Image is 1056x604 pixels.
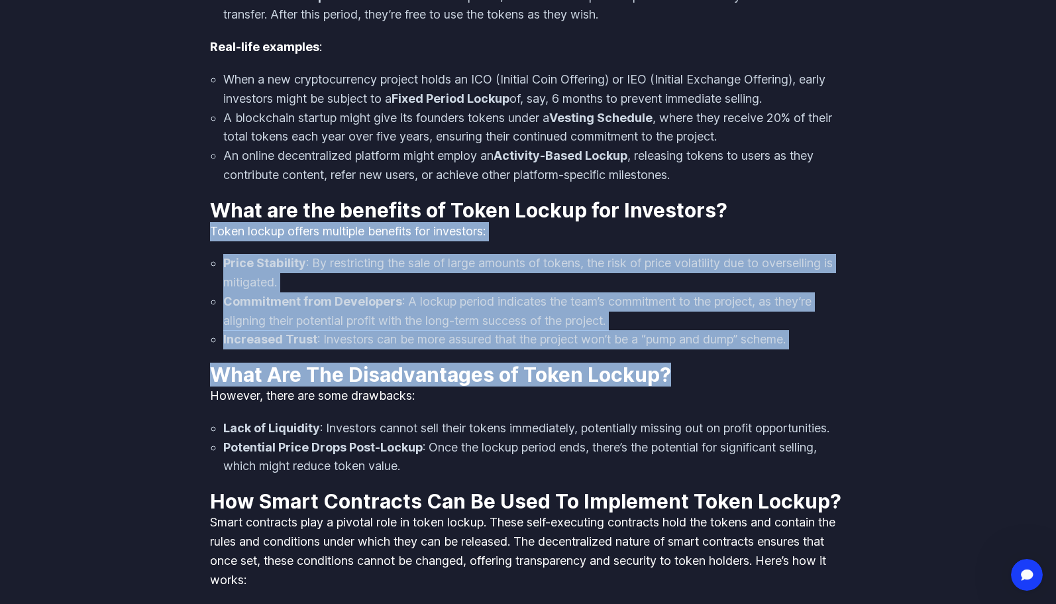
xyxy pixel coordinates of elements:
p: : [210,38,846,57]
strong: Price Stability [223,256,306,270]
li: When a new cryptocurrency project holds an ICO (Initial Coin Offering) or IEO (Initial Exchange O... [223,70,846,109]
strong: Potential Price Drops Post-Lockup [223,440,423,454]
p: However, there are some drawbacks: [210,387,846,406]
iframe: Intercom live chat [1011,559,1043,591]
strong: Increased Trust [223,332,317,346]
p: Smart contracts play a pivotal role in token lockup. These self-executing contracts hold the toke... [210,513,846,589]
strong: Real-life examples [210,40,319,54]
li: : Once the lockup period ends, there’s the potential for significant selling, which might reduce ... [223,438,846,477]
strong: Fixed Period Lockup [392,91,509,105]
p: Token lockup offers multiple benefits for investors: [210,222,846,241]
li: : Investors can be more assured that the project won’t be a “pump and dump” scheme. [223,330,846,349]
strong: Commitment from Developers [223,294,402,308]
li: : Investors cannot sell their tokens immediately, potentially missing out on profit opportunities. [223,419,846,438]
li: An online decentralized platform might employ an , releasing tokens to users as they contribute c... [223,147,846,185]
li: A blockchain startup might give its founders tokens under a , where they receive 20% of their tot... [223,109,846,147]
li: : A lockup period indicates the team’s commitment to the project, as they’re aligning their poten... [223,292,846,331]
strong: How Smart Contracts Can Be Used To Implement Token Lockup? [210,489,841,513]
strong: What Are The Disadvantages of Token Lockup? [210,363,671,387]
strong: What are the benefits of Token Lockup for Investors? [210,198,727,222]
strong: Activity-Based Lockup [494,149,627,162]
strong: Vesting Schedule [549,111,653,125]
li: : By restricting the sale of large amounts of tokens, the risk of price volatility due to oversel... [223,254,846,292]
strong: Lack of Liquidity [223,421,320,435]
